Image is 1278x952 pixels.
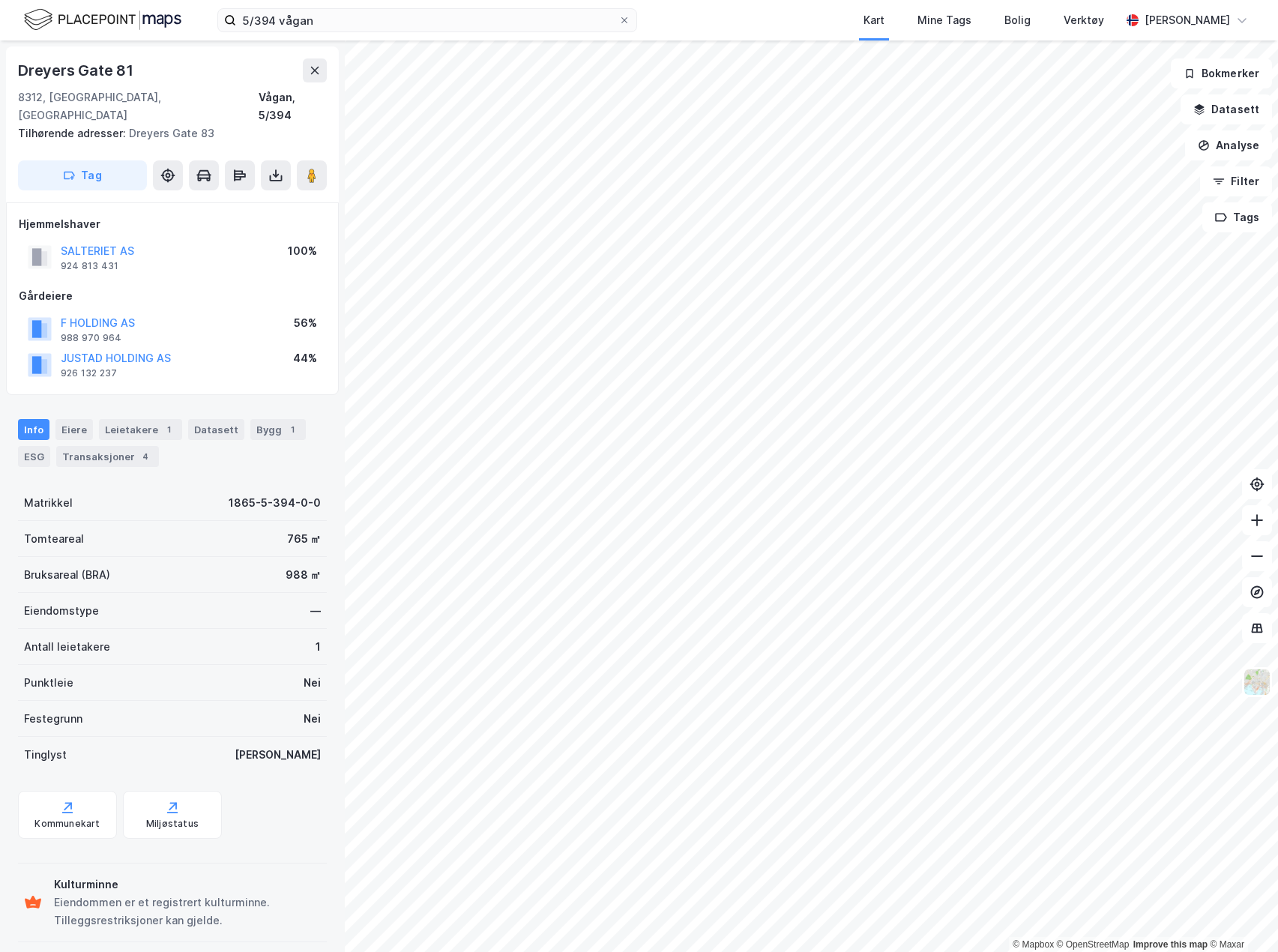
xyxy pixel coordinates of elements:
[285,422,300,437] div: 1
[54,894,321,930] div: Eiendommen er et registrert kulturminne. Tilleggsrestriksjoner kan gjelde.
[1181,94,1272,124] button: Datasett
[99,419,182,440] div: Leietakere
[1064,11,1104,29] div: Verktøy
[56,446,159,467] div: Transaksjoner
[294,314,317,332] div: 56%
[287,530,321,548] div: 765 ㎡
[259,88,327,124] div: Vågan, 5/394
[18,419,49,440] div: Info
[18,58,136,82] div: Dreyers Gate 81
[229,494,321,512] div: 1865-5-394-0-0
[55,419,93,440] div: Eiere
[236,9,618,31] input: Søk på adresse, matrikkel, gårdeiere, leietakere eller personer
[1203,880,1278,952] iframe: Chat Widget
[304,674,321,692] div: Nei
[19,287,326,305] div: Gårdeiere
[250,419,306,440] div: Bygg
[18,160,147,190] button: Tag
[61,332,121,344] div: 988 970 964
[1013,939,1054,950] a: Mapbox
[24,7,181,33] img: logo.f888ab2527a4732fd821a326f86c7f29.svg
[18,88,259,124] div: 8312, [GEOGRAPHIC_DATA], [GEOGRAPHIC_DATA]
[1145,11,1230,29] div: [PERSON_NAME]
[24,602,99,620] div: Eiendomstype
[18,124,315,142] div: Dreyers Gate 83
[917,11,971,29] div: Mine Tags
[1243,668,1271,696] img: Z
[24,746,67,764] div: Tinglyst
[304,710,321,728] div: Nei
[286,566,321,584] div: 988 ㎡
[34,818,100,830] div: Kommunekart
[61,260,118,272] div: 924 813 431
[863,11,884,29] div: Kart
[138,449,153,464] div: 4
[24,638,110,656] div: Antall leietakere
[1200,166,1272,196] button: Filter
[24,530,84,548] div: Tomteareal
[288,242,317,260] div: 100%
[1057,939,1130,950] a: OpenStreetMap
[1203,880,1278,952] div: Kontrollprogram for chat
[19,215,326,233] div: Hjemmelshaver
[24,674,73,692] div: Punktleie
[235,746,321,764] div: [PERSON_NAME]
[18,446,50,467] div: ESG
[1185,130,1272,160] button: Analyse
[1133,939,1208,950] a: Improve this map
[1004,11,1031,29] div: Bolig
[54,876,321,894] div: Kulturminne
[316,638,321,656] div: 1
[1171,58,1272,88] button: Bokmerker
[18,127,129,139] span: Tilhørende adresser:
[24,494,73,512] div: Matrikkel
[24,566,110,584] div: Bruksareal (BRA)
[1202,202,1272,232] button: Tags
[146,818,199,830] div: Miljøstatus
[310,602,321,620] div: —
[293,349,317,367] div: 44%
[188,419,244,440] div: Datasett
[24,710,82,728] div: Festegrunn
[161,422,176,437] div: 1
[61,367,117,379] div: 926 132 237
